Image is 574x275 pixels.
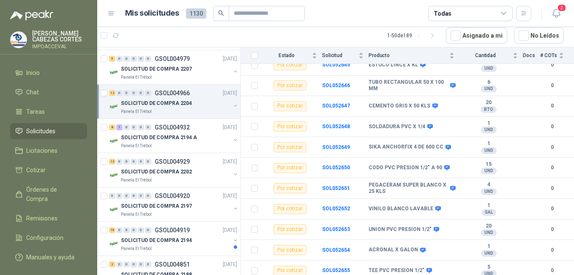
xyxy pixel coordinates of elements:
[11,32,27,48] img: Company Logo
[540,225,564,234] b: 0
[26,107,45,116] span: Tareas
[109,193,115,199] div: 0
[109,124,115,130] div: 8
[186,8,206,19] span: 1130
[369,47,459,64] th: Producto
[125,7,179,19] h1: Mis solicitudes
[109,102,119,112] img: Company Logo
[121,65,192,73] p: SOLICITUD DE COMPRA 2207
[121,202,192,210] p: SOLICITUD DE COMPRA 2197
[131,56,137,62] div: 0
[116,124,123,130] div: 1
[322,103,350,109] a: SOL052647
[459,120,518,127] b: 1
[121,168,192,176] p: SOLICITUD DE COMPRA 2202
[322,267,350,273] a: SOL052655
[109,204,119,214] img: Company Logo
[138,159,144,165] div: 0
[322,52,357,58] span: Solicitud
[218,10,224,16] span: search
[26,185,79,203] span: Órdenes de Compra
[459,79,518,86] b: 6
[540,47,574,64] th: # COTs
[145,56,151,62] div: 0
[155,261,190,267] p: GSOL004851
[223,55,237,63] p: [DATE]
[459,52,511,58] span: Cantidad
[10,181,87,207] a: Órdenes de Compra
[322,124,350,129] a: SOL052648
[514,27,564,44] button: No Leídos
[459,202,518,209] b: 1
[446,27,507,44] button: Asignado a mi
[273,204,306,214] div: Por cotizar
[322,226,350,232] a: SOL052653
[369,79,448,92] b: TUBO RECTANGULAR 50 X 100 MM
[145,193,151,199] div: 0
[263,47,322,64] th: Estado
[369,52,448,58] span: Producto
[131,90,137,96] div: 0
[557,4,566,12] span: 2
[138,90,144,96] div: 0
[481,168,497,174] div: UND
[273,101,306,111] div: Por cotizar
[131,227,137,233] div: 0
[109,227,115,233] div: 16
[369,226,432,233] b: UNION PVC PRESION 1/2"
[540,52,557,58] span: # COTs
[155,159,190,165] p: GSOL004929
[121,143,152,149] p: Panela El Trébol
[223,89,237,97] p: [DATE]
[10,65,87,81] a: Inicio
[322,144,350,150] a: SOL052649
[138,261,144,267] div: 0
[10,10,53,20] img: Logo peakr
[155,193,190,199] p: GSOL004920
[369,182,448,195] b: PEGACERAM SUPER BLANCO X 25 KLS
[322,247,350,253] a: SOL052654
[10,230,87,246] a: Configuración
[26,146,57,155] span: Licitaciones
[481,229,497,236] div: UND
[26,88,39,97] span: Chat
[540,164,564,172] b: 0
[540,102,564,110] b: 0
[459,181,518,188] b: 4
[387,29,439,42] div: 1 - 50 de 189
[123,261,130,267] div: 0
[26,126,55,136] span: Solicitudes
[121,99,192,107] p: SOLICITUD DE COMPRA 2204
[131,159,137,165] div: 0
[123,90,130,96] div: 0
[459,99,518,106] b: 20
[116,193,123,199] div: 0
[26,214,57,223] span: Remisiones
[549,6,564,21] button: 2
[10,249,87,265] a: Manuales y ayuda
[109,239,119,249] img: Company Logo
[523,47,540,64] th: Docs
[109,88,239,115] a: 12 0 0 0 0 0 GSOL004966[DATE] Company LogoSOLICITUD DE COMPRA 2204Panela El Trébol
[145,159,151,165] div: 0
[369,267,424,274] b: TEE PVC PRESION 1/2"
[481,188,497,195] div: UND
[145,227,151,233] div: 0
[109,54,239,81] a: 5 0 0 0 0 0 GSOL004979[DATE] Company LogoSOLICITUD DE COMPRA 2207Panela El Trébol
[121,177,152,184] p: Panela El Trébol
[26,165,46,175] span: Cotizar
[123,56,130,62] div: 0
[481,250,497,257] div: UND
[273,183,306,193] div: Por cotizar
[459,140,518,147] b: 1
[273,60,306,70] div: Por cotizar
[109,157,239,184] a: 13 0 0 0 0 0 GSOL004929[DATE] Company LogoSOLICITUD DE COMPRA 2202Panela El Trébol
[109,122,239,149] a: 8 1 0 0 0 0 GSOL004932[DATE] Company LogoSOLICITUD DE COMPRA 2194 APanela El Trébol
[155,227,190,233] p: GSOL004919
[481,65,497,72] div: UND
[540,246,564,254] b: 0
